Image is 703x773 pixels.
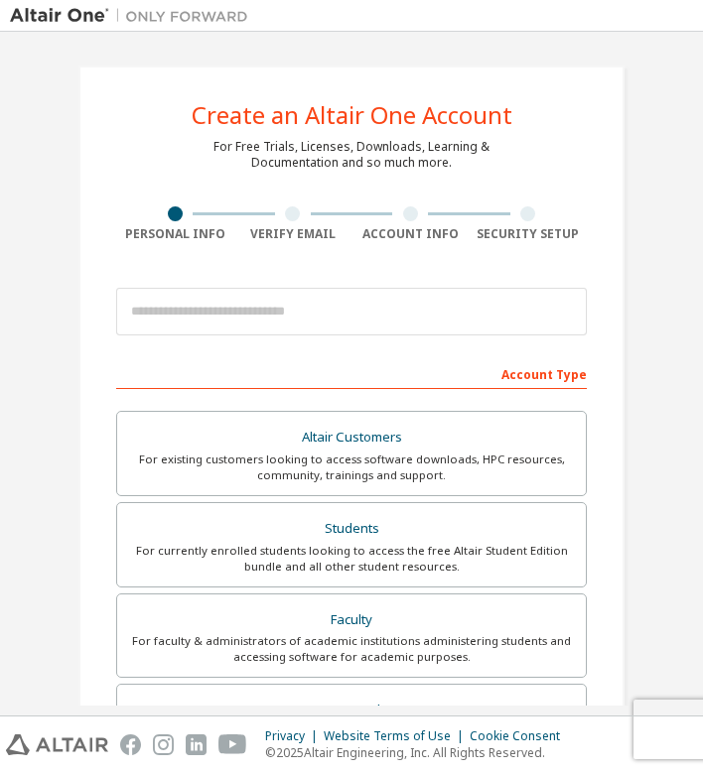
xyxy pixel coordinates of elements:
[129,451,574,483] div: For existing customers looking to access software downloads, HPC resources, community, trainings ...
[153,734,174,755] img: instagram.svg
[129,543,574,575] div: For currently enrolled students looking to access the free Altair Student Edition bundle and all ...
[351,226,470,242] div: Account Info
[213,139,490,171] div: For Free Trials, Licenses, Downloads, Learning & Documentation and so much more.
[186,734,207,755] img: linkedin.svg
[192,103,512,127] div: Create an Altair One Account
[129,633,574,665] div: For faculty & administrators of academic institutions administering students and accessing softwa...
[324,728,470,744] div: Website Terms of Use
[218,734,247,755] img: youtube.svg
[6,734,108,755] img: altair_logo.svg
[116,357,587,389] div: Account Type
[10,6,258,26] img: Altair One
[129,697,574,724] div: Everyone else
[470,728,572,744] div: Cookie Consent
[129,606,574,634] div: Faculty
[129,515,574,543] div: Students
[265,744,572,761] p: © 2025 Altair Engineering, Inc. All Rights Reserved.
[265,728,324,744] div: Privacy
[116,226,234,242] div: Personal Info
[120,734,141,755] img: facebook.svg
[234,226,352,242] div: Verify Email
[470,226,588,242] div: Security Setup
[129,424,574,451] div: Altair Customers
